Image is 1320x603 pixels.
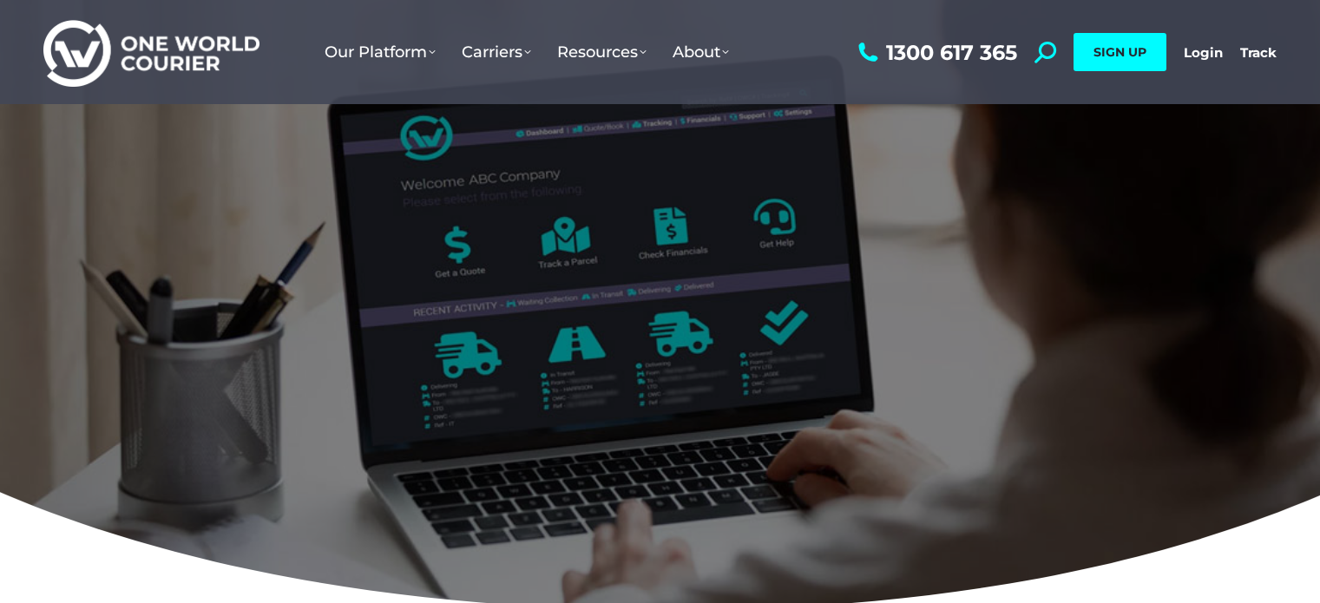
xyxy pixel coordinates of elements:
a: Our Platform [312,25,449,79]
a: About [660,25,742,79]
span: Resources [557,43,647,62]
a: SIGN UP [1074,33,1166,71]
span: SIGN UP [1093,44,1146,60]
span: Carriers [462,43,531,62]
a: Carriers [449,25,544,79]
span: Our Platform [325,43,436,62]
a: 1300 617 365 [854,42,1017,63]
span: About [673,43,729,62]
a: Resources [544,25,660,79]
a: Login [1184,44,1223,61]
a: Track [1240,44,1277,61]
img: One World Courier [43,17,259,88]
